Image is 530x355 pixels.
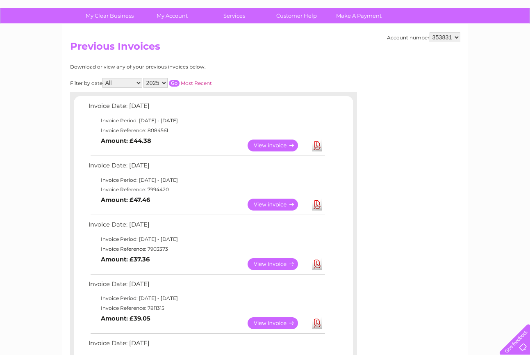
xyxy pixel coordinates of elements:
[70,64,285,70] div: Download or view any of your previous invoices below.
[70,41,460,56] h2: Previous Invoices
[312,317,322,329] a: Download
[101,315,150,322] b: Amount: £39.05
[86,303,326,313] td: Invoice Reference: 7811315
[181,80,212,86] a: Most Recent
[503,35,522,41] a: Log out
[86,219,326,234] td: Invoice Date: [DATE]
[429,35,454,41] a: Telecoms
[86,338,326,353] td: Invoice Date: [DATE]
[248,317,308,329] a: View
[101,137,151,144] b: Amount: £44.38
[459,35,471,41] a: Blog
[248,140,308,151] a: View
[138,8,206,23] a: My Account
[375,4,432,14] a: 0333 014 3131
[248,258,308,270] a: View
[86,185,326,195] td: Invoice Reference: 7994420
[70,78,285,88] div: Filter by date
[475,35,496,41] a: Contact
[248,199,308,211] a: View
[200,8,268,23] a: Services
[312,140,322,151] a: Download
[86,234,326,244] td: Invoice Period: [DATE] - [DATE]
[86,160,326,175] td: Invoice Date: [DATE]
[386,35,401,41] a: Water
[86,116,326,126] td: Invoice Period: [DATE] - [DATE]
[86,279,326,294] td: Invoice Date: [DATE]
[72,5,459,40] div: Clear Business is a trading name of Verastar Limited (registered in [GEOGRAPHIC_DATA] No. 3667643...
[18,21,60,46] img: logo.png
[325,8,393,23] a: Make A Payment
[312,258,322,270] a: Download
[101,256,150,263] b: Amount: £37.36
[312,199,322,211] a: Download
[86,175,326,185] td: Invoice Period: [DATE] - [DATE]
[76,8,143,23] a: My Clear Business
[86,244,326,254] td: Invoice Reference: 7903373
[387,32,460,42] div: Account number
[101,196,150,204] b: Amount: £47.46
[86,126,326,135] td: Invoice Reference: 8084561
[263,8,330,23] a: Customer Help
[406,35,424,41] a: Energy
[86,101,326,116] td: Invoice Date: [DATE]
[86,293,326,303] td: Invoice Period: [DATE] - [DATE]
